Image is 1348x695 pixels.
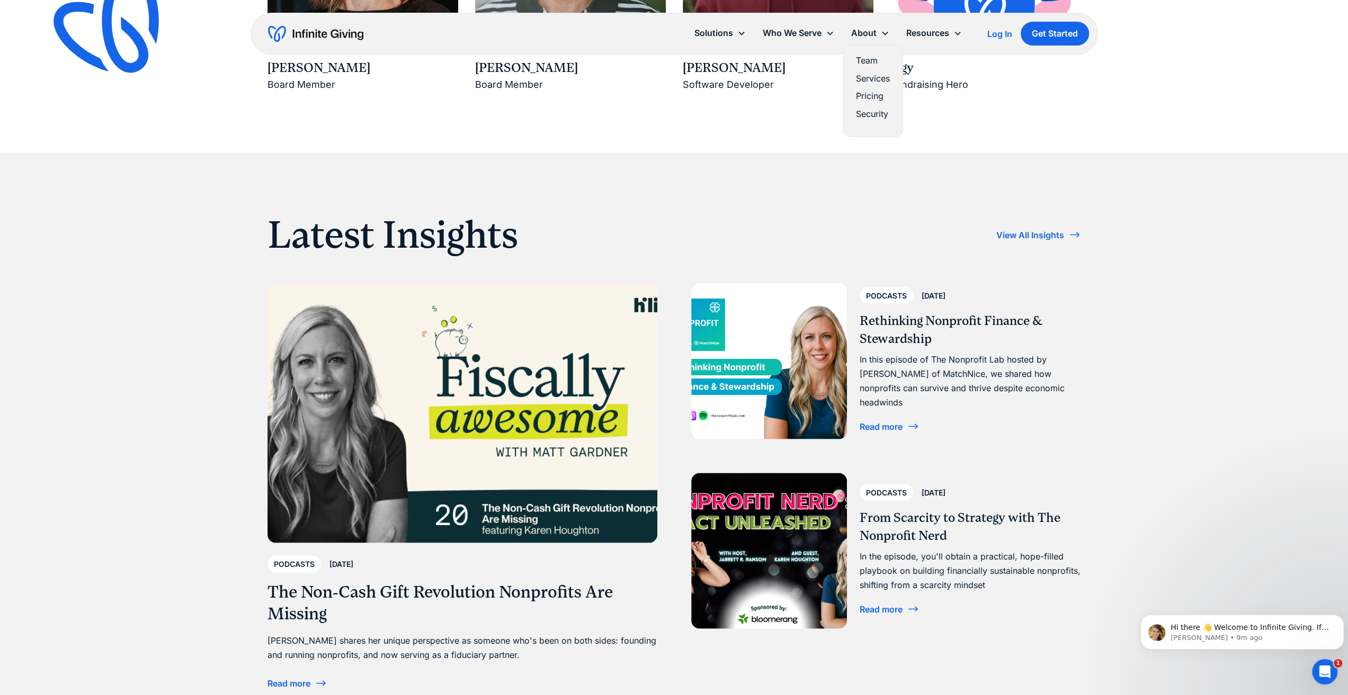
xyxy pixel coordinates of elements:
[691,473,1081,628] a: Podcasts[DATE]From Scarcity to Strategy with The Nonprofit NerdIn the episode, you'll obtain a pr...
[329,557,353,570] div: [DATE]
[922,486,945,499] div: [DATE]
[267,212,518,257] h1: Latest Insights
[856,89,890,103] a: Pricing
[267,283,657,691] a: Podcasts[DATE]The Non-Cash Gift Revolution Nonprofits Are Missing[PERSON_NAME] shares her unique ...
[694,26,733,40] div: Solutions
[754,22,843,44] div: Who We Serve
[987,28,1012,40] a: Log In
[267,679,310,687] div: Read more
[843,22,898,44] div: About
[860,549,1081,592] div: In the episode, you'll obtain a practical, hope-filled playbook on building financially sustainab...
[866,486,907,499] div: Podcasts
[860,509,1081,544] h3: From Scarcity to Strategy with The Nonprofit Nerd
[1312,659,1337,684] iframe: Intercom live chat
[763,26,822,40] div: Who We Serve
[906,26,949,40] div: Resources
[860,422,903,430] div: Read more
[996,230,1064,239] div: View All Insights
[890,59,1081,77] div: Iggy
[267,77,458,93] div: Board Member
[890,77,1081,93] div: Fundraising Hero
[860,312,1081,347] h3: Rethinking Nonprofit Finance & Stewardship
[691,283,1081,438] a: Podcasts[DATE]Rethinking Nonprofit Finance & StewardshipIn this episode of The Nonprofit Lab host...
[898,22,970,44] div: Resources
[683,59,873,77] div: [PERSON_NAME]
[987,30,1012,38] div: Log In
[267,633,657,662] div: [PERSON_NAME] shares her unique perspective as someone who's been on both sides: founding and run...
[843,44,903,137] nav: About
[683,77,873,93] div: Software Developer
[1136,592,1348,666] iframe: Intercom notifications message
[1021,22,1089,46] a: Get Started
[922,289,945,302] div: [DATE]
[475,59,666,77] div: [PERSON_NAME]
[268,25,363,42] a: home
[686,22,754,44] div: Solutions
[851,26,877,40] div: About
[274,557,315,570] div: Podcasts
[267,581,657,625] h3: The Non-Cash Gift Revolution Nonprofits Are Missing
[996,226,1081,243] a: View All Insights
[856,107,890,121] a: Security
[866,289,907,302] div: Podcasts
[267,59,458,77] div: [PERSON_NAME]
[856,53,890,68] a: Team
[860,604,903,613] div: Read more
[856,71,890,86] a: Services
[475,77,666,93] div: Board Member
[860,352,1081,410] div: In this episode of The Nonprofit Lab hosted by [PERSON_NAME] of MatchNice, we shared how nonprofi...
[1334,659,1342,667] span: 1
